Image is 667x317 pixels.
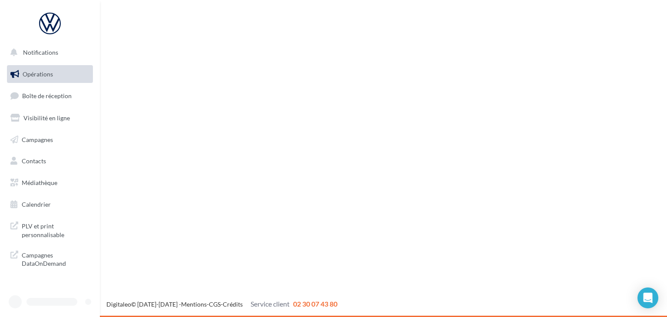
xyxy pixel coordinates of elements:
[5,65,95,83] a: Opérations
[251,300,290,308] span: Service client
[23,49,58,56] span: Notifications
[106,300,131,308] a: Digitaleo
[5,246,95,271] a: Campagnes DataOnDemand
[5,152,95,170] a: Contacts
[106,300,337,308] span: © [DATE]-[DATE] - - -
[5,131,95,149] a: Campagnes
[5,195,95,214] a: Calendrier
[22,179,57,186] span: Médiathèque
[209,300,221,308] a: CGS
[22,249,89,268] span: Campagnes DataOnDemand
[637,287,658,308] div: Open Intercom Messenger
[181,300,207,308] a: Mentions
[22,135,53,143] span: Campagnes
[5,43,91,62] button: Notifications
[223,300,243,308] a: Crédits
[22,201,51,208] span: Calendrier
[23,70,53,78] span: Opérations
[22,157,46,165] span: Contacts
[22,220,89,239] span: PLV et print personnalisable
[5,86,95,105] a: Boîte de réception
[5,174,95,192] a: Médiathèque
[22,92,72,99] span: Boîte de réception
[293,300,337,308] span: 02 30 07 43 80
[5,217,95,242] a: PLV et print personnalisable
[5,109,95,127] a: Visibilité en ligne
[23,114,70,122] span: Visibilité en ligne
